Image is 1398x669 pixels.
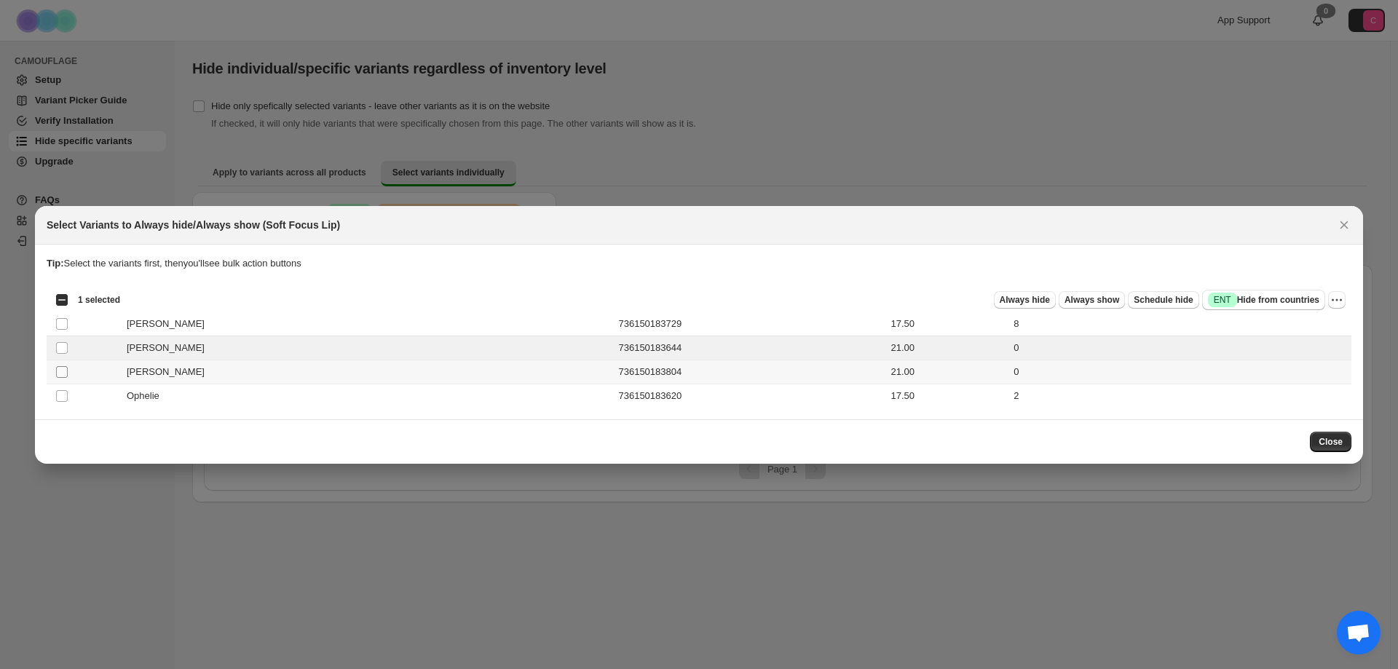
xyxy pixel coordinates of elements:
[127,341,213,355] span: [PERSON_NAME]
[127,389,167,403] span: Ophelie
[1009,360,1351,384] td: 0
[1134,294,1193,306] span: Schedule hide
[1059,291,1125,309] button: Always show
[1009,384,1351,408] td: 2
[47,218,340,232] h2: Select Variants to Always hide/Always show (Soft Focus Lip)
[614,360,886,384] td: 736150183804
[887,384,1010,408] td: 17.50
[1128,291,1198,309] button: Schedule hide
[1337,611,1381,654] div: Open chat
[887,360,1010,384] td: 21.00
[1208,293,1319,307] span: Hide from countries
[1328,291,1346,309] button: More actions
[1000,294,1050,306] span: Always hide
[47,256,1351,271] p: Select the variants first, then you'll see bulk action buttons
[47,258,64,269] strong: Tip:
[78,294,120,306] span: 1 selected
[1065,294,1119,306] span: Always show
[1310,432,1351,452] button: Close
[887,312,1010,336] td: 17.50
[1214,294,1231,306] span: ENT
[1009,336,1351,360] td: 0
[1334,215,1354,235] button: Close
[994,291,1056,309] button: Always hide
[1202,290,1325,310] button: SuccessENTHide from countries
[127,317,213,331] span: [PERSON_NAME]
[614,312,886,336] td: 736150183729
[614,384,886,408] td: 736150183620
[1319,436,1343,448] span: Close
[614,336,886,360] td: 736150183644
[1009,312,1351,336] td: 8
[887,336,1010,360] td: 21.00
[127,365,213,379] span: [PERSON_NAME]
